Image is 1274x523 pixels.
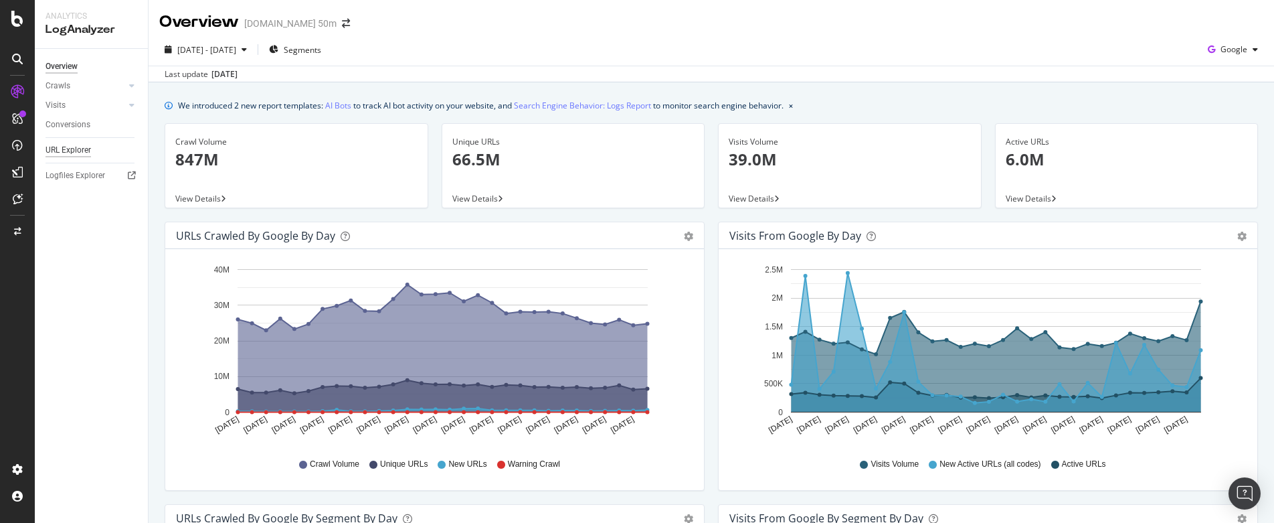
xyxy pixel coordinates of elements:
[581,415,608,435] text: [DATE]
[1228,477,1261,510] div: Open Intercom Messenger
[937,415,964,435] text: [DATE]
[1237,232,1247,241] div: gear
[325,98,351,113] a: AI Bots
[1078,415,1105,435] text: [DATE]
[176,260,689,446] svg: A chart.
[214,336,230,346] text: 20M
[45,79,70,93] div: Crawls
[765,265,783,275] text: 2.5M
[452,136,695,148] div: Unique URLs
[1202,39,1263,60] button: Google
[965,415,992,435] text: [DATE]
[159,39,252,60] button: [DATE] - [DATE]
[609,415,636,435] text: [DATE]
[508,459,560,470] span: Warning Crawl
[213,415,240,435] text: [DATE]
[852,415,879,435] text: [DATE]
[264,39,327,60] button: Segments
[45,118,90,132] div: Conversions
[1162,415,1189,435] text: [DATE]
[310,459,359,470] span: Crawl Volume
[1021,415,1048,435] text: [DATE]
[514,98,651,113] a: Search Engine Behavior: Logs Report
[778,408,783,417] text: 0
[767,415,794,435] text: [DATE]
[1049,415,1076,435] text: [DATE]
[1106,415,1133,435] text: [DATE]
[729,260,1242,446] svg: A chart.
[45,11,137,22] div: Analytics
[553,415,579,435] text: [DATE]
[176,229,335,242] div: URLs Crawled by Google by day
[908,415,935,435] text: [DATE]
[45,118,139,132] a: Conversions
[165,98,1258,113] div: info banner
[796,415,822,435] text: [DATE]
[1006,193,1051,204] span: View Details
[786,96,796,115] button: close banner
[1220,44,1247,55] span: Google
[214,372,230,382] text: 10M
[45,169,139,183] a: Logfiles Explorer
[729,136,971,148] div: Visits Volume
[165,68,238,80] div: Last update
[412,415,438,435] text: [DATE]
[871,459,919,470] span: Visits Volume
[452,193,498,204] span: View Details
[178,98,784,113] div: We introduced 2 new report templates: to track AI bot activity on your website, and to monitor se...
[270,415,297,435] text: [DATE]
[380,459,428,470] span: Unique URLs
[452,148,695,171] p: 66.5M
[729,148,971,171] p: 39.0M
[284,44,321,56] span: Segments
[448,459,486,470] span: New URLs
[45,143,91,157] div: URL Explorer
[298,415,325,435] text: [DATE]
[440,415,466,435] text: [DATE]
[175,136,418,148] div: Crawl Volume
[45,98,125,113] a: Visits
[159,11,239,33] div: Overview
[684,232,693,241] div: gear
[175,193,221,204] span: View Details
[939,459,1040,470] span: New Active URLs (all codes)
[244,17,337,30] div: [DOMAIN_NAME] 50m
[342,19,350,28] div: arrow-right-arrow-left
[327,415,353,435] text: [DATE]
[824,415,850,435] text: [DATE]
[45,60,139,74] a: Overview
[764,379,783,388] text: 500K
[993,415,1020,435] text: [DATE]
[175,148,418,171] p: 847M
[177,44,236,56] span: [DATE] - [DATE]
[242,415,269,435] text: [DATE]
[45,79,125,93] a: Crawls
[771,294,783,303] text: 2M
[45,98,66,113] div: Visits
[468,415,494,435] text: [DATE]
[355,415,381,435] text: [DATE]
[771,351,783,360] text: 1M
[729,193,774,204] span: View Details
[496,415,523,435] text: [DATE]
[1006,148,1248,171] p: 6.0M
[765,322,783,331] text: 1.5M
[525,415,551,435] text: [DATE]
[214,301,230,310] text: 30M
[45,60,78,74] div: Overview
[211,68,238,80] div: [DATE]
[45,22,137,38] div: LogAnalyzer
[880,415,907,435] text: [DATE]
[383,415,410,435] text: [DATE]
[45,143,139,157] a: URL Explorer
[214,265,230,275] text: 40M
[45,169,105,183] div: Logfiles Explorer
[729,229,861,242] div: Visits from Google by day
[1006,136,1248,148] div: Active URLs
[1062,459,1106,470] span: Active URLs
[225,408,230,417] text: 0
[1134,415,1161,435] text: [DATE]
